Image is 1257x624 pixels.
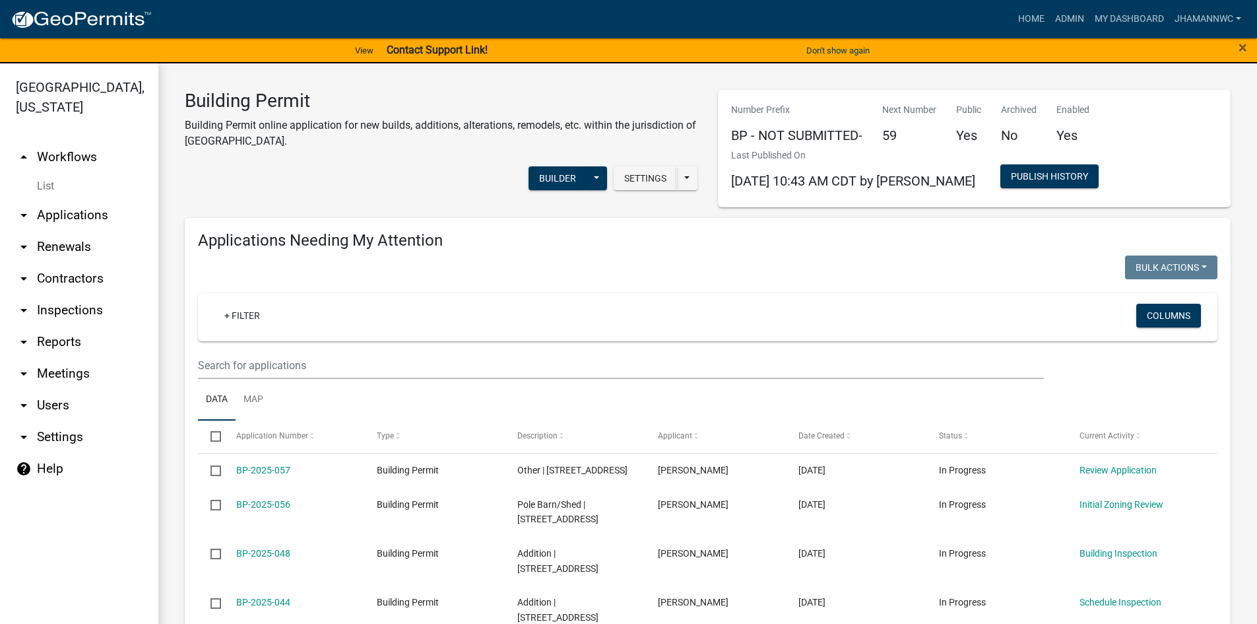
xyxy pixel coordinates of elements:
[1000,172,1099,182] wm-modal-confirm: Workflow Publish History
[939,431,962,440] span: Status
[517,499,598,525] span: Pole Barn/Shed | 11374 140 ST
[517,548,598,574] span: Addition | 16311 BLUEGRASS RD UNIT LOT 1
[1169,7,1246,32] a: JhamannWC
[1089,7,1169,32] a: My Dashboard
[1067,421,1208,452] datatable-header-cell: Current Activity
[223,421,364,452] datatable-header-cell: Application Number
[529,166,587,190] button: Builder
[658,431,692,440] span: Applicant
[658,597,728,607] span: Richard Smith
[882,103,936,117] p: Next Number
[387,44,488,56] strong: Contact Support Link!
[956,103,981,117] p: Public
[1136,304,1201,328] button: Columns
[731,149,975,162] p: Last Published On
[658,548,728,559] span: Sean Flattery
[798,499,825,510] span: 09/10/2025
[1001,103,1037,117] p: Archived
[1050,7,1089,32] a: Admin
[731,127,862,143] h5: BP - NOT SUBMITTED-
[658,465,728,475] span: Ryanne Prochnow
[16,302,32,318] i: arrow_drop_down
[956,127,981,143] h5: Yes
[185,118,698,149] p: Building Permit online application for new builds, additions, alterations, remodels, etc. within ...
[645,421,786,452] datatable-header-cell: Applicant
[939,548,986,559] span: In Progress
[16,271,32,287] i: arrow_drop_down
[16,366,32,382] i: arrow_drop_down
[185,90,698,112] h3: Building Permit
[377,597,439,607] span: Building Permit
[517,465,628,475] span: Other | 20683 BLUEGRASS RD
[16,398,32,413] i: arrow_drop_down
[882,127,936,143] h5: 59
[236,465,290,475] a: BP-2025-057
[16,334,32,350] i: arrow_drop_down
[939,597,986,607] span: In Progress
[731,103,862,117] p: Number Prefix
[1056,127,1089,143] h5: Yes
[236,379,271,421] a: Map
[798,465,825,475] span: 09/12/2025
[198,231,1217,250] h4: Applications Needing My Attention
[16,149,32,165] i: arrow_drop_up
[798,431,845,440] span: Date Created
[198,352,1044,379] input: Search for applications
[939,465,986,475] span: In Progress
[798,548,825,559] span: 08/14/2025
[198,421,223,452] datatable-header-cell: Select
[798,597,825,607] span: 08/03/2025
[1239,40,1247,55] button: Close
[214,304,271,328] a: + Filter
[731,173,975,189] span: [DATE] 10:43 AM CDT by [PERSON_NAME]
[377,548,439,559] span: Building Permit
[377,465,439,475] span: Building Permit
[614,166,677,190] button: Settings
[1080,548,1157,559] a: Building Inspection
[16,461,32,477] i: help
[1125,256,1217,279] button: Bulk Actions
[236,597,290,607] a: BP-2025-044
[926,421,1067,452] datatable-header-cell: Status
[1056,103,1089,117] p: Enabled
[377,499,439,510] span: Building Permit
[16,429,32,445] i: arrow_drop_down
[16,239,32,255] i: arrow_drop_down
[236,499,290,510] a: BP-2025-056
[1000,164,1099,188] button: Publish History
[236,431,308,440] span: Application Number
[1080,499,1163,510] a: Initial Zoning Review
[1001,127,1037,143] h5: No
[517,597,598,623] span: Addition | 17930 87 ST
[1080,597,1161,607] a: Schedule Inspection
[658,499,728,510] span: Scot Bokhoven
[517,431,558,440] span: Description
[364,421,504,452] datatable-header-cell: Type
[350,40,379,61] a: View
[198,379,236,421] a: Data
[786,421,926,452] datatable-header-cell: Date Created
[236,548,290,559] a: BP-2025-048
[505,421,645,452] datatable-header-cell: Description
[801,40,875,61] button: Don't show again
[16,207,32,223] i: arrow_drop_down
[1239,38,1247,57] span: ×
[377,431,394,440] span: Type
[939,499,986,510] span: In Progress
[1080,465,1157,475] a: Review Application
[1013,7,1050,32] a: Home
[1080,431,1134,440] span: Current Activity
